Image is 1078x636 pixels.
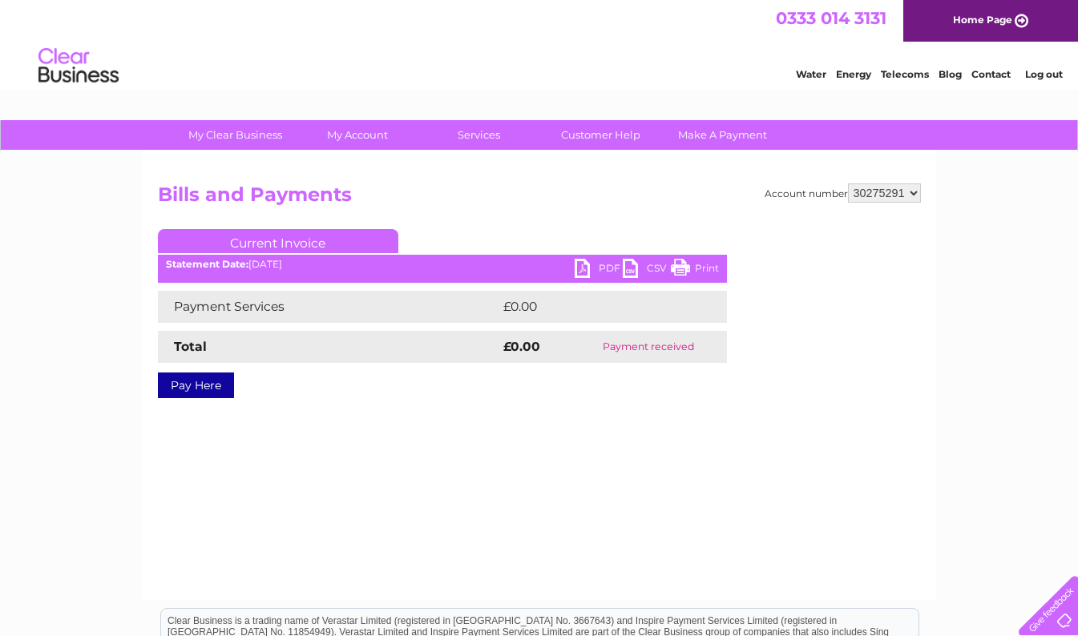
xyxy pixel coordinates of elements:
[38,42,119,91] img: logo.png
[1025,68,1063,80] a: Log out
[158,229,398,253] a: Current Invoice
[158,372,234,398] a: Pay Here
[158,259,727,270] div: [DATE]
[535,120,667,150] a: Customer Help
[836,68,871,80] a: Energy
[623,259,671,282] a: CSV
[776,8,886,28] a: 0333 014 3131
[570,331,727,363] td: Payment received
[174,339,207,354] strong: Total
[939,68,962,80] a: Blog
[161,9,919,78] div: Clear Business is a trading name of Verastar Limited (registered in [GEOGRAPHIC_DATA] No. 3667643...
[291,120,423,150] a: My Account
[158,291,499,323] td: Payment Services
[575,259,623,282] a: PDF
[499,291,690,323] td: £0.00
[158,183,921,214] h2: Bills and Payments
[671,259,719,282] a: Print
[656,120,789,150] a: Make A Payment
[881,68,929,80] a: Telecoms
[503,339,540,354] strong: £0.00
[765,183,921,203] div: Account number
[971,68,1011,80] a: Contact
[166,258,248,270] b: Statement Date:
[413,120,545,150] a: Services
[796,68,826,80] a: Water
[169,120,301,150] a: My Clear Business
